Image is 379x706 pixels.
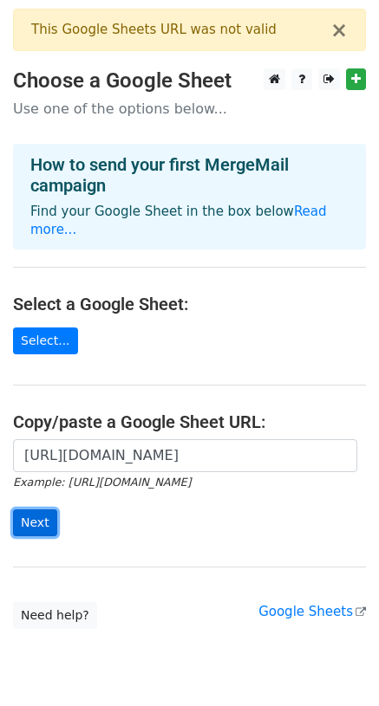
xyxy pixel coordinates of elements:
[30,154,349,196] h4: How to send your first MergeMail campaign
[13,68,366,94] h3: Choose a Google Sheet
[330,20,348,41] button: ×
[13,294,366,314] h4: Select a Google Sheet:
[30,204,327,237] a: Read more...
[13,100,366,118] p: Use one of the options below...
[13,602,97,629] a: Need help?
[13,327,78,354] a: Select...
[13,411,366,432] h4: Copy/paste a Google Sheet URL:
[13,476,191,489] small: Example: [URL][DOMAIN_NAME]
[30,203,349,239] p: Find your Google Sheet in the box below
[13,439,357,472] input: Paste your Google Sheet URL here
[258,604,366,619] a: Google Sheets
[292,623,379,706] iframe: Chat Widget
[31,20,330,40] div: This Google Sheets URL was not valid
[13,509,57,536] input: Next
